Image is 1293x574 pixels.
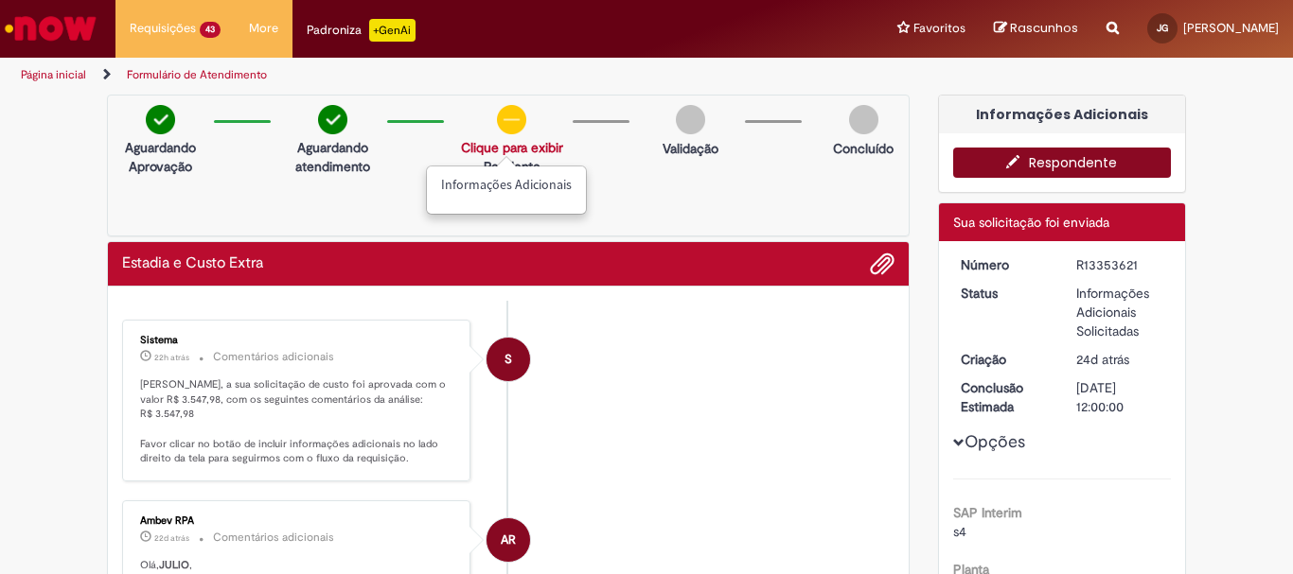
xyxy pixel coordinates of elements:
[122,255,263,272] h2: Estadia e Custo Extra Histórico de tíquete
[497,105,526,134] img: circle-minus.png
[213,530,334,546] small: Comentários adicionais
[947,284,1063,303] dt: Status
[140,335,455,346] div: Sistema
[154,532,189,544] span: 22d atrás
[947,255,1063,274] dt: Número
[1076,284,1164,340] div: Informações Adicionais Solicitadas
[947,350,1063,369] dt: Criação
[213,349,334,365] small: Comentários adicionais
[154,352,189,363] time: 27/08/2025 13:26:14
[1076,378,1164,416] div: [DATE] 12:00:00
[369,19,416,42] p: +GenAi
[487,518,530,562] div: Ambev RPA
[159,558,189,572] b: JULIO
[154,352,189,363] span: 22h atrás
[130,19,196,38] span: Requisições
[501,517,516,563] span: AR
[505,337,512,382] span: S
[461,139,563,156] a: Clique para exibir
[953,504,1022,521] b: SAP Interim
[663,139,718,158] p: Validação
[487,338,530,381] div: System
[953,148,1172,178] button: Respondente
[939,96,1186,133] div: Informações Adicionais
[870,252,894,276] button: Adicionar anexos
[461,157,563,195] p: Pendente solicitante
[307,19,416,42] div: Padroniza
[676,105,705,134] img: img-circle-grey.png
[288,138,377,176] p: Aguardando atendimento
[1183,20,1279,36] span: [PERSON_NAME]
[14,58,848,93] ul: Trilhas de página
[146,105,175,134] img: check-circle-green.png
[318,105,347,134] img: check-circle-green.png
[21,67,86,82] a: Página inicial
[1157,22,1168,34] span: JG
[994,20,1078,38] a: Rascunhos
[953,214,1109,231] span: Sua solicitação foi enviada
[154,532,189,544] time: 06/08/2025 19:11:03
[1076,350,1164,369] div: 05/08/2025 08:23:50
[127,67,267,82] a: Formulário de Atendimento
[947,378,1063,416] dt: Conclusão Estimada
[200,22,221,38] span: 43
[833,139,894,158] p: Concluído
[1010,19,1078,37] span: Rascunhos
[849,105,878,134] img: img-circle-grey.png
[140,515,455,527] div: Ambev RPA
[953,523,966,540] span: s4
[1076,351,1129,368] span: 24d atrás
[115,138,204,176] p: Aguardando Aprovação
[913,19,965,38] span: Favoritos
[1076,255,1164,274] div: R13353621
[140,377,455,466] p: [PERSON_NAME], a sua solicitação de custo foi aprovada com o valor R$ 3.547,98, com os seguintes ...
[1076,351,1129,368] time: 05/08/2025 08:23:50
[249,19,278,38] span: More
[441,176,572,195] p: Informações adicionais
[2,9,99,47] img: ServiceNow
